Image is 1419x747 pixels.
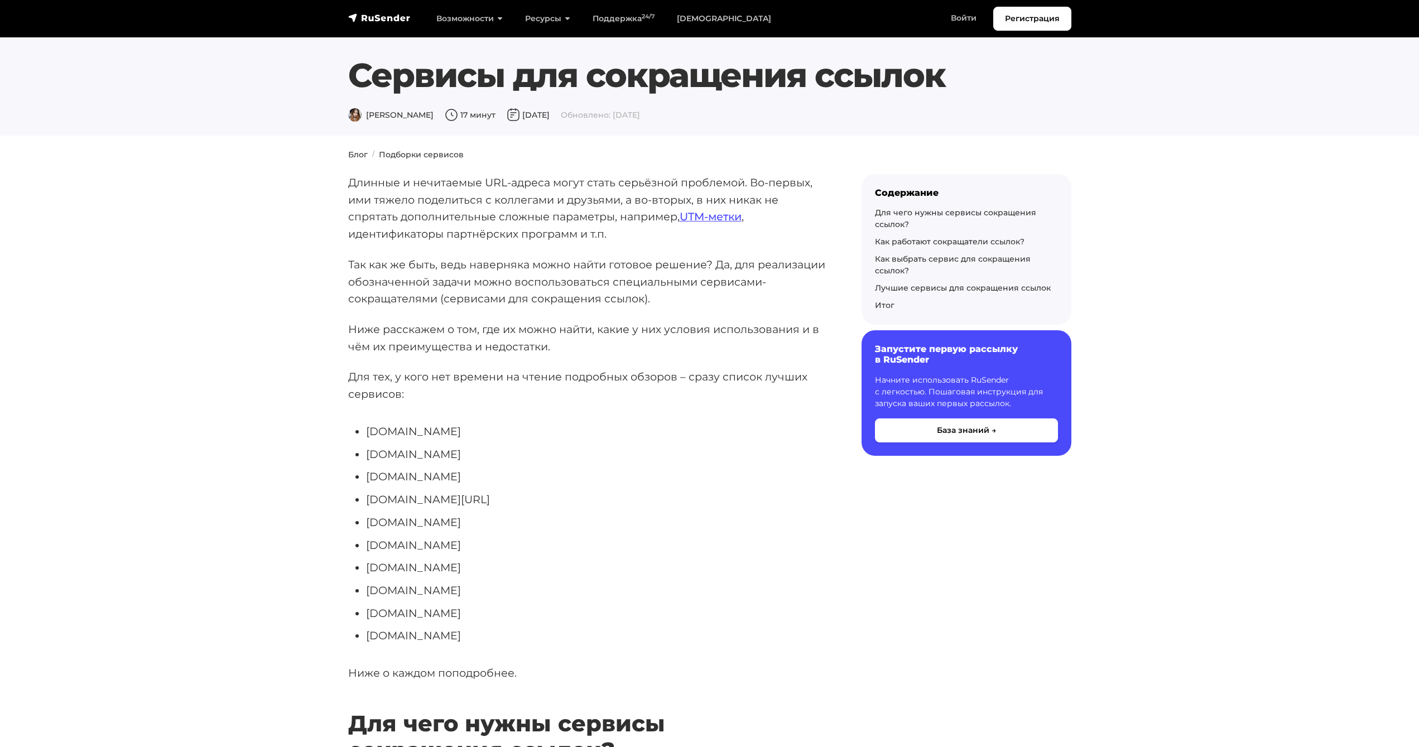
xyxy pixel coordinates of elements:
[875,374,1058,409] p: Начните использовать RuSender с легкостью. Пошаговая инструкция для запуска ваших первых рассылок.
[348,55,1010,95] h1: Сервисы для сокращения ссылок
[348,321,826,355] p: Ниже расскажем о том, где их можно найти, какие у них условия использования и в чём их преимущест...
[507,108,520,122] img: Дата публикации
[366,491,826,508] li: [DOMAIN_NAME][URL]
[366,446,826,463] li: [DOMAIN_NAME]
[875,344,1058,365] h6: Запустите первую рассылку в RuSender
[680,210,742,223] a: UTM-метки
[425,7,514,30] a: Возможности
[875,418,1058,442] button: База знаний →
[445,110,496,120] span: 17 минут
[366,582,826,599] li: [DOMAIN_NAME]
[348,150,368,160] a: Блог
[366,605,826,622] li: [DOMAIN_NAME]
[862,330,1071,455] a: Запустите первую рассылку в RuSender Начните использовать RuSender с легкостью. Пошаговая инструк...
[875,254,1031,276] a: Как выбрать сервис для сокращения ссылок?
[993,7,1071,31] a: Регистрация
[514,7,581,30] a: Ресурсы
[341,149,1078,161] nav: breadcrumb
[507,110,550,120] span: [DATE]
[875,187,1058,198] div: Содержание
[366,423,826,440] li: [DOMAIN_NAME]
[366,559,826,576] li: [DOMAIN_NAME]
[348,174,826,243] p: Длинные и нечитаемые URL-адреса могут стать серьёзной проблемой. Во-первых, ими тяжело поделиться...
[666,7,782,30] a: [DEMOGRAPHIC_DATA]
[348,664,826,682] p: Ниже о каждом поподробнее.
[366,537,826,554] li: [DOMAIN_NAME]
[445,108,458,122] img: Время чтения
[366,514,826,531] li: [DOMAIN_NAME]
[940,7,988,30] a: Войти
[581,7,666,30] a: Поддержка24/7
[561,110,640,120] span: Обновлено: [DATE]
[348,12,411,23] img: RuSender
[368,149,464,161] li: Подборки сервисов
[348,368,826,402] p: Для тех, у кого нет времени на чтение подробных обзоров – сразу список лучших сервисов:
[366,468,826,485] li: [DOMAIN_NAME]
[875,208,1036,229] a: Для чего нужны сервисы сокращения ссылок?
[875,283,1051,293] a: Лучшие сервисы для сокращения ссылок
[348,256,826,307] p: Так как же быть, ведь наверняка можно найти готовое решение? Да, для реализации обозначенной зада...
[348,110,434,120] span: [PERSON_NAME]
[875,300,894,310] a: Итог
[642,13,655,20] sup: 24/7
[366,627,826,644] li: [DOMAIN_NAME]
[875,237,1024,247] a: Как работают сокращатели ссылок?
